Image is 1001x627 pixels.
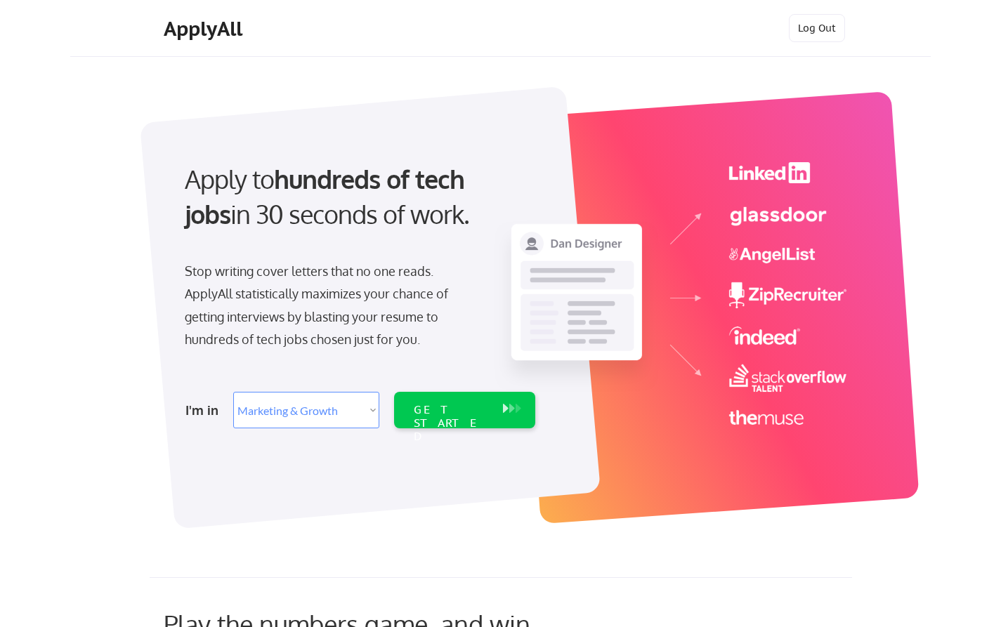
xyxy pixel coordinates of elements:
div: I'm in [185,399,225,421]
div: GET STARTED [414,403,489,444]
div: Apply to in 30 seconds of work. [185,161,530,232]
div: ApplyAll [164,17,247,41]
strong: hundreds of tech jobs [185,163,471,230]
button: Log Out [789,14,845,42]
div: Stop writing cover letters that no one reads. ApplyAll statistically maximizes your chance of get... [185,260,473,351]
